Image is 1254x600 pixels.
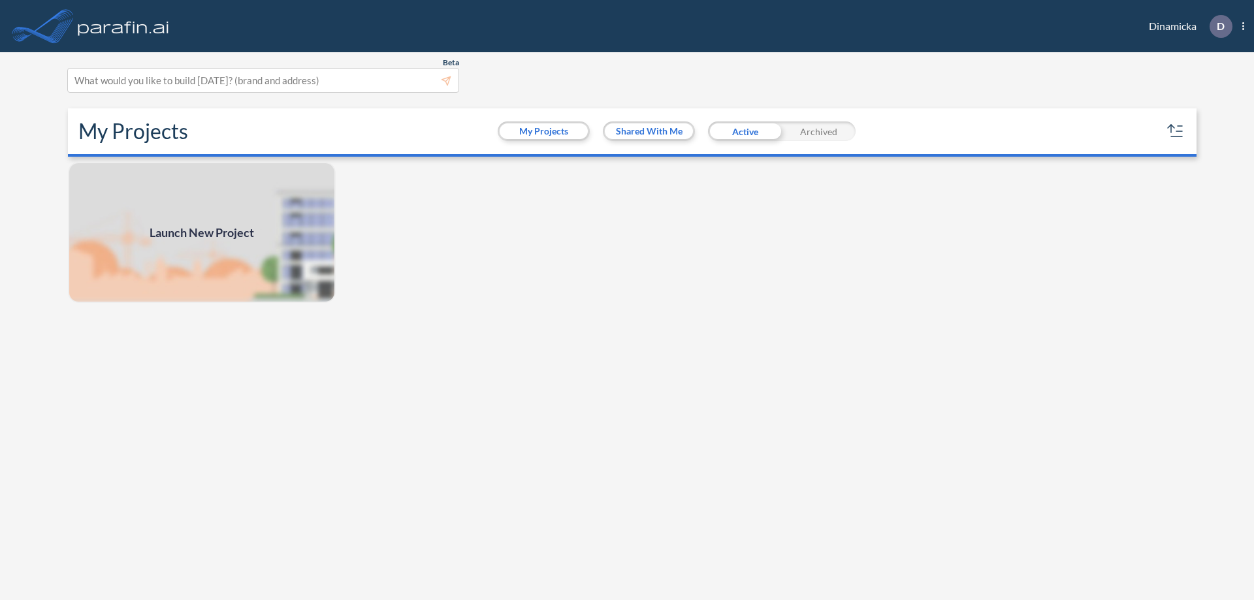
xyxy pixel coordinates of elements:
[708,121,782,141] div: Active
[1217,20,1225,32] p: D
[782,121,856,141] div: Archived
[75,13,172,39] img: logo
[78,119,188,144] h2: My Projects
[1129,15,1244,38] div: Dinamicka
[68,162,336,303] a: Launch New Project
[1165,121,1186,142] button: sort
[150,224,254,242] span: Launch New Project
[68,162,336,303] img: add
[500,123,588,139] button: My Projects
[443,57,459,68] span: Beta
[605,123,693,139] button: Shared With Me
